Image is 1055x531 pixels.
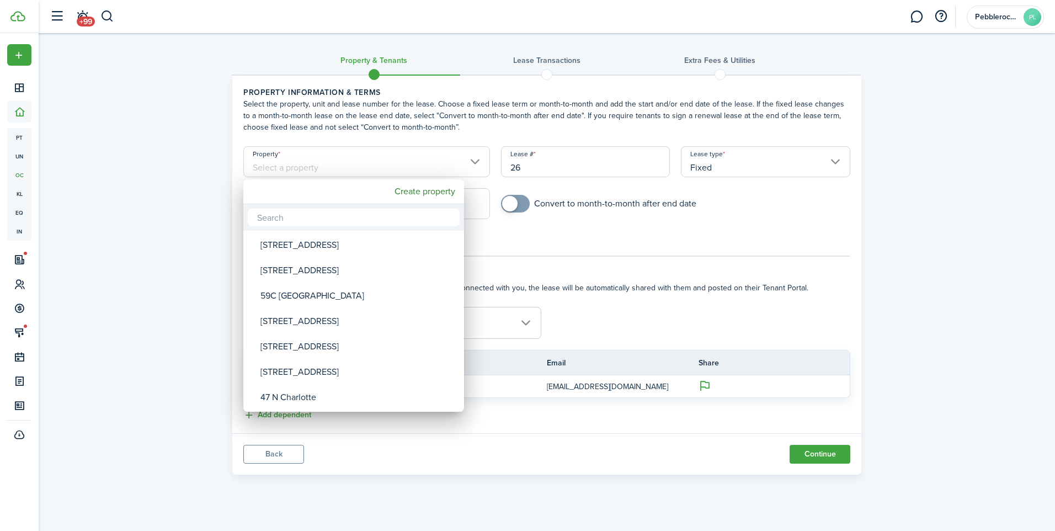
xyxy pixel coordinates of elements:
[260,283,456,309] div: 59C [GEOGRAPHIC_DATA]
[260,334,456,359] div: [STREET_ADDRESS]
[260,232,456,258] div: [STREET_ADDRESS]
[260,359,456,385] div: [STREET_ADDRESS]
[260,385,456,410] div: 47 N Charlotte
[390,182,460,201] mbsc-button: Create property
[260,258,456,283] div: [STREET_ADDRESS]
[243,231,464,412] mbsc-wheel: Property
[260,309,456,334] div: [STREET_ADDRESS]
[248,209,460,226] input: Search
